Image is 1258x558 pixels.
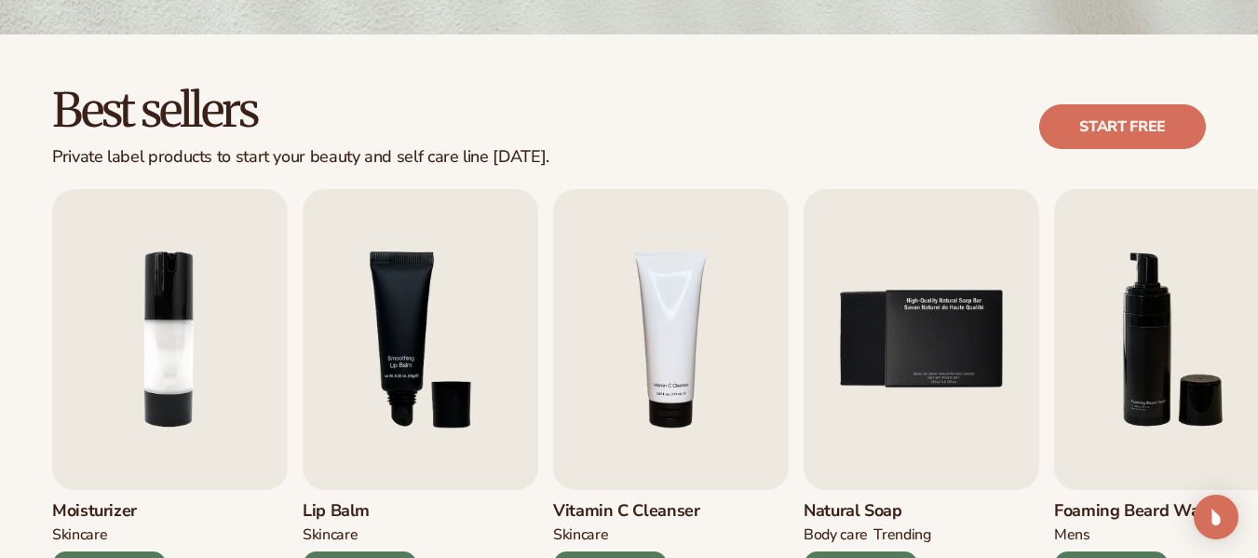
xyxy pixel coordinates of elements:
h3: Vitamin C Cleanser [553,501,700,522]
h2: Best sellers [52,87,549,136]
div: SKINCARE [52,525,107,545]
a: Start free [1039,104,1206,149]
div: BODY Care [804,525,868,545]
div: TRENDING [873,525,930,545]
h3: Lip Balm [303,501,417,522]
div: SKINCARE [303,525,358,545]
div: Private label products to start your beauty and self care line [DATE]. [52,147,549,168]
h3: Moisturizer [52,501,167,522]
div: Skincare [553,525,608,545]
h3: Natural Soap [804,501,931,522]
h3: Foaming beard wash [1054,501,1218,522]
div: mens [1054,525,1090,545]
div: Open Intercom Messenger [1194,495,1238,539]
